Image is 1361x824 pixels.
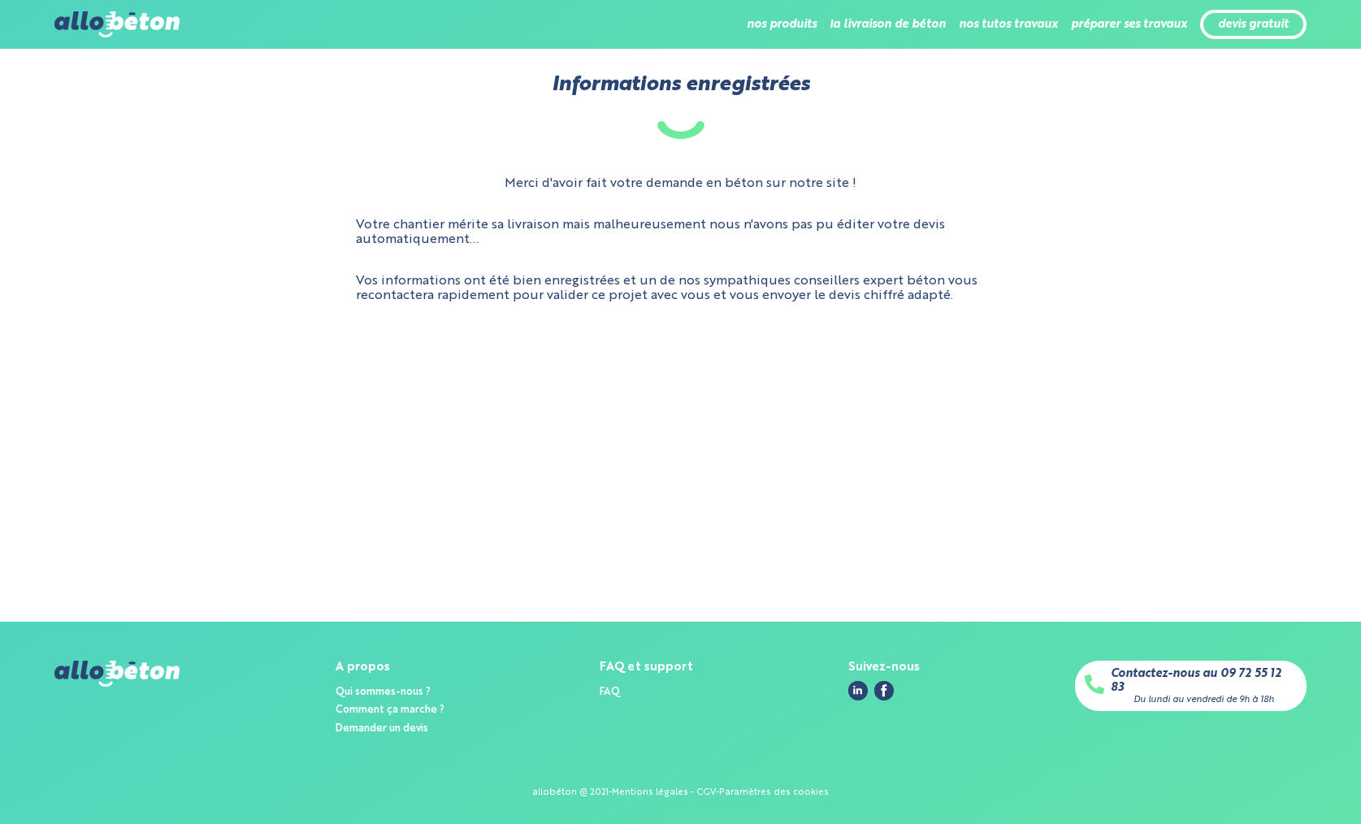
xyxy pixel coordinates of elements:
[830,5,946,44] li: la livraison de béton
[336,687,431,697] a: Qui sommes-nous ?
[1218,18,1289,32] a: devis gratuit
[336,661,444,674] div: A propos
[336,705,444,715] a: Comment ça marche ?
[691,787,694,797] span: -
[532,787,609,798] div: allobéton @ 2021
[696,787,716,797] a: CGV
[356,274,1006,304] p: Vos informations ont été bien enregistrées et un de nos sympathiques conseillers expert béton vou...
[54,11,180,37] img: allobéton
[356,218,1006,248] p: Votre chantier mérite sa livraison mais malheureusement nous n'avons pas pu éditer votre devis au...
[336,723,428,734] a: Demander un devis
[719,787,829,797] a: Paramètres des cookies
[959,5,1058,44] li: nos tutos travaux
[612,787,688,797] a: Mentions légales
[747,5,817,44] li: nos produits
[1111,667,1297,694] a: Contactez-nous au 09 72 55 12 83
[600,687,620,697] a: FAQ
[505,176,856,191] p: Merci d'avoir fait votre demande en béton sur notre site !
[716,787,719,798] div: -
[1133,695,1274,705] div: Du lundi au vendredi de 9h à 18h
[1071,5,1187,44] li: préparer ses travaux
[609,787,612,798] div: -
[848,661,920,674] div: Suivez-nous
[600,661,693,674] div: FAQ et support
[54,661,180,687] img: allobéton
[1216,761,1343,806] iframe: Help widget launcher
